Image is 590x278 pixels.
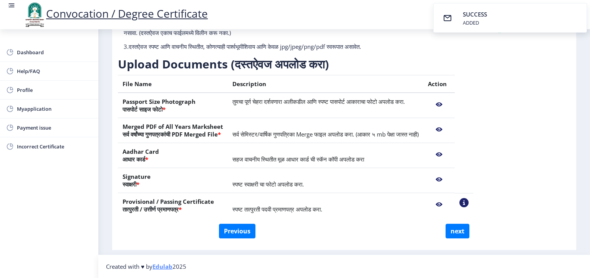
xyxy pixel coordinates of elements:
button: next [446,224,469,238]
nb-action: View File [428,148,450,161]
span: Dashboard [17,48,92,57]
nb-action: View File [428,173,450,186]
td: तुमचा पूर्ण चेहरा दर्शवणारा अलीकडील आणि स्पष्ट पासपोर्ट आकाराचा फोटो अपलोड करा. [228,93,423,118]
img: logo [23,2,46,28]
nb-action: View File [428,98,450,112]
span: Myapplication [17,104,92,113]
span: स्पष्ट स्वाक्षरी चा फोटो अपलोड करा. [232,180,304,188]
th: Aadhar Card आधार कार्ड [118,143,228,168]
a: Edulab [152,263,172,270]
span: Profile [17,85,92,95]
span: Payment issue [17,123,92,132]
th: Merged PDF of All Years Marksheet सर्व वर्षांच्या गुणपत्रकांची PDF Merged File [118,118,228,143]
th: Action [423,75,455,93]
button: Previous [219,224,255,238]
th: File Name [118,75,228,93]
th: Description [228,75,423,93]
h3: Upload Documents (दस्तऐवज अपलोड करा) [118,57,473,72]
div: ADDED [463,19,489,26]
nb-action: View Sample PDC [459,198,469,207]
span: Help/FAQ [17,67,92,76]
span: SUCCESS [463,10,487,18]
span: Incorrect Certificate [17,142,92,151]
span: सहज वाचनीय स्थितीत मूळ आधार कार्ड ची स्कॅन कॉपी अपलोड करा [232,155,364,163]
th: Signature स्वाक्षरी [118,168,228,193]
nb-action: View File [428,198,450,211]
th: Passport Size Photograph पासपोर्ट साइज फोटो [118,93,228,118]
th: Provisional / Passing Certificate तात्पुरती / उत्तीर्ण प्रमाणपत्र [118,193,228,218]
nb-action: View File [428,123,450,137]
a: Convocation / Degree Certificate [23,6,208,21]
span: स्पष्ट तात्पुरती पदवी प्रमाणपत्र अपलोड करा. [232,205,322,213]
span: सर्व सेमिस्टर/वार्षिक गुणपत्रिका Merge फाइल अपलोड करा. (आकार ५ mb पेक्षा जास्त नाही) [232,130,419,138]
span: Created with ♥ by 2025 [106,263,186,270]
p: 3.दस्तऐवज स्पष्ट आणि वाचनीय स्थितीत, कोणत्याही पार्श्वभूमीशिवाय आणि केवळ jpg/jpeg/png/pdf स्वरूपा... [124,43,414,50]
